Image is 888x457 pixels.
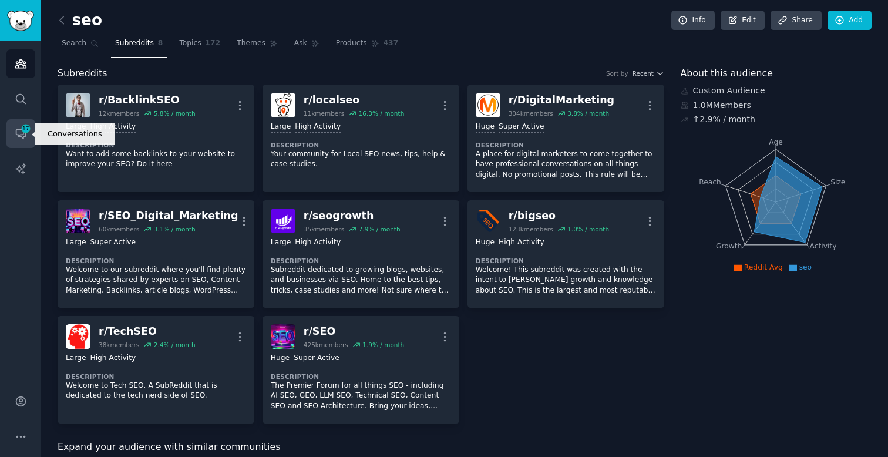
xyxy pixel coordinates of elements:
img: TechSEO [66,324,90,349]
p: Subreddit dedicated to growing blogs, websites, and businesses via SEO. Home to the best tips, tr... [271,265,451,296]
div: 3.1 % / month [154,225,196,233]
div: 1.9 % / month [362,341,404,349]
a: bigseor/bigseo123kmembers1.0% / monthHugeHigh ActivityDescriptionWelcome! This subreddit was crea... [467,200,664,308]
div: ↑ 2.9 % / month [693,113,755,126]
div: Custom Audience [681,85,872,97]
a: SEOr/SEO425kmembers1.9% / monthHugeSuper ActiveDescriptionThe Premier Forum for all things SEO - ... [263,316,459,424]
div: 123k members [509,225,553,233]
div: r/ DigitalMarketing [509,93,615,107]
a: DigitalMarketingr/DigitalMarketing304kmembers3.8% / monthHugeSuper ActiveDescriptionA place for d... [467,85,664,192]
a: 17 [6,119,35,148]
div: High Activity [295,122,341,133]
span: Products [336,38,367,49]
a: SEO_Digital_Marketingr/SEO_Digital_Marketing60kmembers3.1% / monthLargeSuper ActiveDescriptionWel... [58,200,254,308]
div: Large [66,353,86,364]
p: Welcome to Tech SEO, A SubReddit that is dedicated to the tech nerd side of SEO. [66,381,246,401]
dt: Description [66,257,246,265]
div: Super Active [90,237,136,248]
div: High Activity [90,353,136,364]
tspan: Size [830,177,845,186]
tspan: Reach [699,177,721,186]
div: 2.4 % / month [154,341,196,349]
img: localseo [271,93,295,117]
img: bigseo [476,209,500,233]
a: localseor/localseo11kmembers16.3% / monthLargeHigh ActivityDescriptionYour community for Local SE... [263,85,459,192]
dt: Description [66,141,246,149]
dt: Description [66,372,246,381]
a: Ask [290,34,324,58]
tspan: Growth [716,242,742,250]
div: Super Active [294,353,339,364]
a: BacklinkSEOr/BacklinkSEO12kmembers5.8% / monthLargeHigh ActivityDescriptionWant to add some backl... [58,85,254,192]
a: Add [828,11,872,31]
a: Themes [233,34,282,58]
span: Subreddits [115,38,154,49]
span: Search [62,38,86,49]
span: 437 [384,38,399,49]
tspan: Age [769,138,783,146]
img: BacklinkSEO [66,93,90,117]
div: High Activity [295,237,341,248]
img: GummySearch logo [7,11,34,31]
span: Themes [237,38,265,49]
div: r/ bigseo [509,209,609,223]
dt: Description [271,372,451,381]
div: 38k members [99,341,139,349]
a: seogrowthr/seogrowth35kmembers7.9% / monthLargeHigh ActivityDescriptionSubreddit dedicated to gro... [263,200,459,308]
div: High Activity [499,237,544,248]
div: 1.0 % / month [567,225,609,233]
a: Info [671,11,715,31]
span: Recent [633,69,654,78]
a: Search [58,34,103,58]
div: Sort by [606,69,628,78]
div: 11k members [304,109,344,117]
span: seo [799,263,812,271]
div: 60k members [99,225,139,233]
span: Subreddits [58,66,107,81]
div: r/ localseo [304,93,404,107]
a: Topics172 [175,34,224,58]
div: 3.8 % / month [567,109,609,117]
a: Subreddits8 [111,34,167,58]
a: TechSEOr/TechSEO38kmembers2.4% / monthLargeHigh ActivityDescriptionWelcome to Tech SEO, A SubRedd... [58,316,254,424]
span: Ask [294,38,307,49]
div: Large [66,122,86,133]
button: Recent [633,69,664,78]
div: 7.9 % / month [359,225,401,233]
div: Huge [476,237,495,248]
dt: Description [271,141,451,149]
tspan: Activity [809,242,836,250]
div: 12k members [99,109,139,117]
div: Huge [271,353,290,364]
a: Share [771,11,821,31]
div: r/ TechSEO [99,324,196,339]
dt: Description [476,257,656,265]
div: r/ SEO [304,324,404,339]
p: A place for digital marketers to come together to have professional conversations on all things d... [476,149,656,180]
p: Welcome to our subreddit where you'll find plenty of strategies shared by experts on SEO, Content... [66,265,246,296]
span: Topics [179,38,201,49]
img: SEO [271,324,295,349]
a: Edit [721,11,765,31]
div: 425k members [304,341,348,349]
span: 8 [158,38,163,49]
span: 17 [21,125,31,133]
img: seogrowth [271,209,295,233]
img: DigitalMarketing [476,93,500,117]
p: The Premier Forum for all things SEO - including AI SEO, GEO, LLM SEO, Technical SEO, Content SEO... [271,381,451,412]
dt: Description [271,257,451,265]
div: 35k members [304,225,344,233]
p: Want to add some backlinks to your website to improve your SEO? Do it here [66,149,246,170]
div: r/ SEO_Digital_Marketing [99,209,238,223]
img: SEO_Digital_Marketing [66,209,90,233]
dt: Description [476,141,656,149]
div: 304k members [509,109,553,117]
div: r/ BacklinkSEO [99,93,196,107]
span: Expand your audience with similar communities [58,440,280,455]
div: High Activity [90,122,136,133]
div: Super Active [499,122,544,133]
div: Large [66,237,86,248]
div: 5.8 % / month [154,109,196,117]
span: About this audience [681,66,773,81]
div: Huge [476,122,495,133]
